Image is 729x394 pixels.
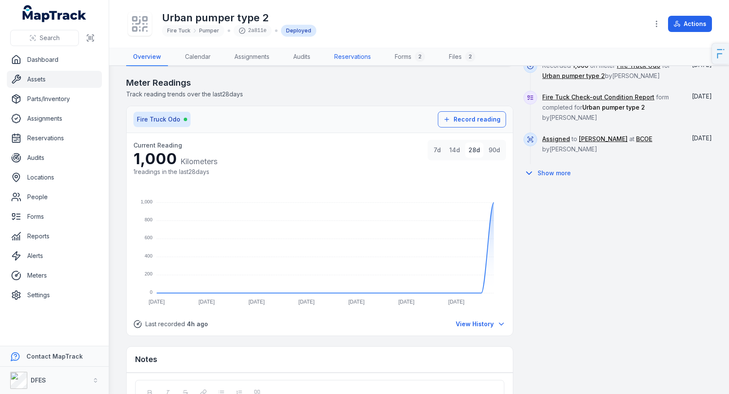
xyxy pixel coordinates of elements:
span: [DATE] [692,134,712,142]
a: MapTrack [23,5,87,22]
span: View History [456,320,494,328]
span: [DATE] [692,93,712,100]
span: Last recorded [145,320,208,328]
span: Search [40,34,60,42]
button: 14d [446,142,463,158]
a: Reservations [7,130,102,147]
span: Urban pumper type 2 [582,104,645,111]
a: Settings [7,287,102,304]
tspan: 400 [145,253,152,258]
a: Forms [7,208,102,225]
a: Assignments [228,48,276,66]
a: Files2 [442,48,482,66]
span: Pumper [199,27,219,34]
span: Fire Tuck [167,27,191,34]
button: Show more [524,164,576,182]
div: 1,000 [133,150,217,168]
div: 2 [415,52,425,62]
button: 7d [430,142,444,158]
a: Overview [126,48,168,66]
button: Record reading [438,111,506,127]
tspan: [DATE] [398,299,414,305]
h3: Notes [135,353,157,365]
span: Recorded on meter for by [PERSON_NAME] [542,62,670,79]
button: View all meter readings history [455,319,506,329]
span: 4h ago [187,320,208,327]
tspan: [DATE] [199,299,215,305]
button: Search [10,30,79,46]
button: Actions [668,16,712,32]
a: Reports [7,228,102,245]
h2: Meter Readings [126,77,513,89]
a: Assets [7,71,102,88]
tspan: [DATE] [298,299,315,305]
div: 2a811e [234,25,272,37]
a: Alerts [7,247,102,264]
div: Deployed [281,25,316,37]
button: Fire Truck Odo [133,112,191,127]
time: 14/10/2025, 1:31:32 pm [692,93,712,100]
a: Parts/Inventory [7,90,102,107]
a: People [7,188,102,206]
tspan: [DATE] [149,299,165,305]
time: 14/10/2025, 1:36:26 pm [187,320,208,327]
h1: Urban pumper type 2 [162,11,316,25]
tspan: [DATE] [348,299,364,305]
tspan: 1,000 [141,199,153,204]
span: Track reading trends over the last 28 days [126,90,243,98]
a: Reservations [327,48,378,66]
a: Forms2 [388,48,432,66]
tspan: 600 [145,235,152,240]
a: Fire Tuck Check-out Condition Report [542,93,654,101]
a: Locations [7,169,102,186]
tspan: [DATE] [249,299,265,305]
span: to at by [PERSON_NAME] [542,135,652,153]
a: Urban pumper type 2 [542,72,605,80]
a: BCOE [636,135,652,143]
a: Assigned [542,135,570,143]
a: Dashboard [7,51,102,68]
a: [PERSON_NAME] [579,135,628,143]
span: form completed for by [PERSON_NAME] [542,93,669,121]
tspan: 200 [145,271,152,276]
span: Current Reading [133,142,182,149]
a: Calendar [178,48,217,66]
div: 1 readings in the last 28 days [133,168,217,176]
span: Record reading [454,115,500,124]
a: Assignments [7,110,102,127]
a: Audits [7,149,102,166]
strong: Contact MapTrack [26,353,83,360]
span: Kilometers [180,157,217,166]
div: 2 [465,52,475,62]
span: Fire Truck Odo [137,115,180,124]
tspan: 0 [150,290,152,295]
tspan: 800 [145,217,152,222]
button: 90d [485,142,503,158]
time: 14/10/2025, 1:30:35 pm [692,134,712,142]
strong: DFES [31,377,46,384]
tspan: [DATE] [448,299,465,305]
a: Meters [7,267,102,284]
button: 28d [465,142,483,158]
a: Audits [286,48,317,66]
